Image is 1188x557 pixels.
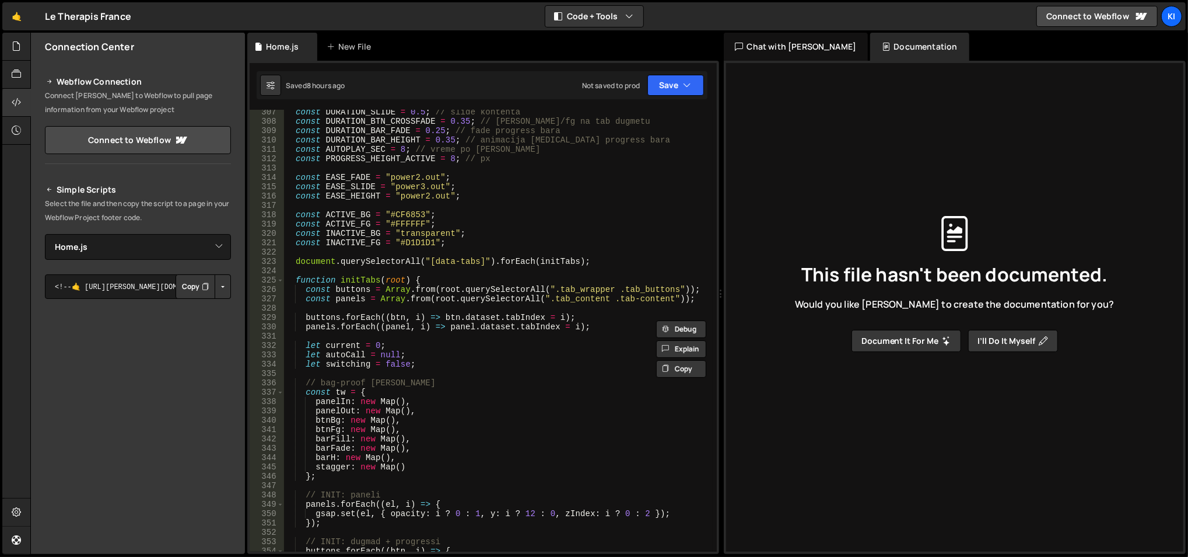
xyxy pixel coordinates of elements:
div: 8 hours ago [307,81,345,90]
div: 323 [250,257,284,266]
div: 352 [250,528,284,537]
div: 338 [250,397,284,406]
div: 322 [250,248,284,257]
div: Home.js [266,41,299,53]
a: Ki [1161,6,1182,27]
div: 321 [250,238,284,248]
div: 318 [250,210,284,220]
a: Connect to Webflow [1036,6,1158,27]
iframe: YouTube video player [45,431,232,536]
div: 347 [250,481,284,490]
div: New File [327,41,376,53]
div: 334 [250,360,284,369]
div: 326 [250,285,284,294]
div: 329 [250,313,284,322]
div: 317 [250,201,284,210]
div: 339 [250,406,284,416]
div: 327 [250,294,284,304]
button: Save [647,75,704,96]
button: Explain [656,340,706,358]
span: Would you like [PERSON_NAME] to create the documentation for you? [795,298,1114,311]
div: 320 [250,229,284,238]
button: Document it for me [851,330,961,352]
span: This file hasn't been documented. [801,265,1108,284]
div: 328 [250,304,284,313]
div: 312 [250,154,284,163]
div: Button group with nested dropdown [176,274,231,299]
div: 310 [250,135,284,145]
div: 324 [250,266,284,276]
h2: Connection Center [45,40,134,53]
div: 349 [250,500,284,509]
div: Chat with [PERSON_NAME] [724,33,868,61]
div: 353 [250,537,284,546]
div: 336 [250,378,284,388]
p: Select the file and then copy the script to a page in your Webflow Project footer code. [45,197,231,225]
div: 354 [250,546,284,556]
div: 313 [250,163,284,173]
div: 351 [250,518,284,528]
button: I’ll do it myself [968,330,1058,352]
div: 342 [250,434,284,444]
div: 348 [250,490,284,500]
iframe: YouTube video player [45,318,232,423]
div: 308 [250,117,284,126]
p: Connect [PERSON_NAME] to Webflow to pull page information from your Webflow project [45,89,231,117]
div: 345 [250,462,284,472]
div: 340 [250,416,284,425]
button: Debug [656,321,706,338]
button: Copy [656,360,706,378]
div: 343 [250,444,284,453]
a: Connect to Webflow [45,126,231,154]
h2: Webflow Connection [45,75,231,89]
div: 344 [250,453,284,462]
div: Le Therapis France [45,9,131,23]
button: Code + Tools [545,6,643,27]
a: 🤙 [2,2,31,30]
div: 309 [250,126,284,135]
div: 316 [250,192,284,201]
div: 330 [250,322,284,332]
button: Copy [176,274,215,299]
div: 319 [250,220,284,229]
div: 335 [250,369,284,378]
div: 307 [250,107,284,117]
div: 346 [250,472,284,481]
div: 337 [250,388,284,397]
div: 341 [250,425,284,434]
div: 350 [250,509,284,518]
div: 311 [250,145,284,154]
div: 314 [250,173,284,182]
textarea: <!--🤙 [URL][PERSON_NAME][DOMAIN_NAME]> <script>document.addEventListener("DOMContentLoaded", func... [45,274,231,299]
div: 315 [250,182,284,192]
div: Not saved to prod [582,81,640,90]
div: 331 [250,332,284,341]
h2: Simple Scripts [45,183,231,197]
div: 333 [250,350,284,360]
div: 325 [250,276,284,285]
div: 332 [250,341,284,350]
div: Saved [286,81,345,90]
div: Documentation [870,33,969,61]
